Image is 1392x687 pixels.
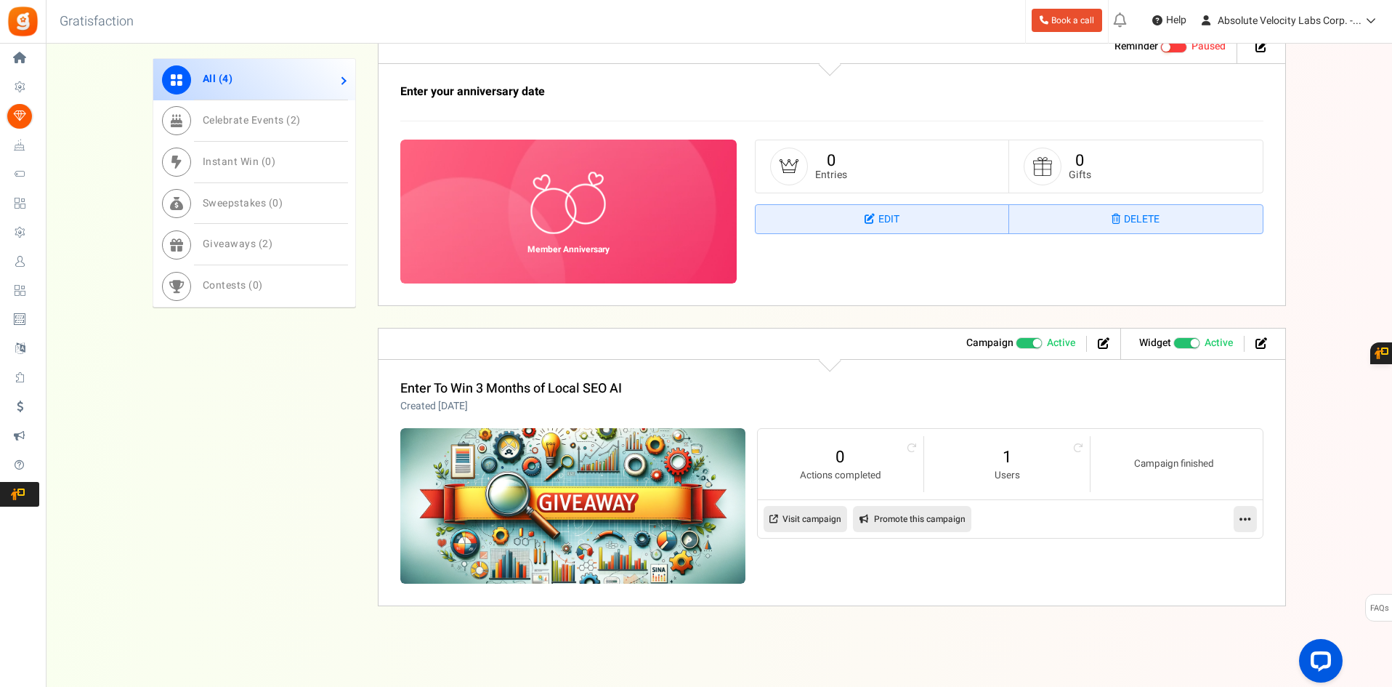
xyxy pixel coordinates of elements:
strong: Widget [1139,335,1171,350]
h3: Enter your anniversary date [400,86,1090,99]
a: Promote this campaign [853,506,971,532]
span: Instant Win ( ) [203,154,276,169]
span: Giveaways ( ) [203,236,273,252]
a: Enter To Win 3 Months of Local SEO AI [400,379,622,398]
strong: Reminder [1114,39,1158,54]
span: 2 [291,113,297,128]
strong: Campaign [966,335,1013,350]
small: Gifts [1069,169,1091,180]
span: Paused [1191,39,1226,54]
li: Widget activated [1128,336,1245,353]
a: Visit campaign [764,506,847,532]
p: Created [DATE] [400,399,622,414]
span: 0 [253,278,259,293]
span: All ( ) [203,71,233,87]
a: Edit [756,205,1009,234]
a: 1 [939,446,1075,469]
a: Help [1146,9,1192,32]
a: Delete [1009,205,1263,234]
span: Contests ( ) [203,278,263,293]
h6: Member Anniversary [517,245,620,254]
img: Gratisfaction [7,5,39,38]
a: 0 [772,446,909,469]
span: Sweepstakes ( ) [203,195,283,210]
span: 0 [265,154,272,169]
a: Book a call [1032,9,1102,32]
span: 2 [262,236,269,252]
small: Actions completed [772,469,909,483]
small: Users [939,469,1075,483]
span: Absolute Velocity Labs Corp. -... [1218,13,1361,28]
a: 0 [1075,149,1084,172]
a: 0 [827,149,835,172]
span: Help [1162,13,1186,28]
small: Campaign finished [1105,457,1242,471]
span: Celebrate Events ( ) [203,113,301,128]
small: Entries [815,169,847,180]
span: 0 [272,195,279,210]
span: Active [1047,336,1075,350]
span: FAQs [1369,595,1389,622]
span: 4 [222,71,229,87]
span: Active [1205,336,1233,350]
h3: Gratisfaction [44,7,150,36]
